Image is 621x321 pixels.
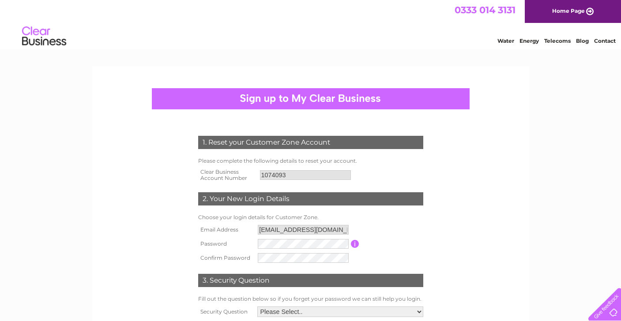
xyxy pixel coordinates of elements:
a: Telecoms [544,37,571,44]
td: Choose your login details for Customer Zone. [196,212,425,223]
a: 0333 014 3131 [455,4,516,15]
th: Email Address [196,223,256,237]
a: Blog [576,37,589,44]
input: Information [351,240,359,248]
a: Water [497,37,514,44]
th: Confirm Password [196,251,256,265]
th: Clear Business Account Number [196,166,258,184]
td: Please complete the following details to reset your account. [196,156,425,166]
div: Clear Business is a trading name of Verastar Limited (registered in [GEOGRAPHIC_DATA] No. 3667643... [102,5,519,43]
th: Security Question [196,304,255,319]
a: Energy [519,37,539,44]
div: 1. Reset your Customer Zone Account [198,136,423,149]
a: Contact [594,37,616,44]
div: 3. Security Question [198,274,423,287]
th: Password [196,237,256,251]
img: logo.png [22,23,67,50]
div: 2. Your New Login Details [198,192,423,205]
td: Fill out the question below so if you forget your password we can still help you login. [196,294,425,304]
